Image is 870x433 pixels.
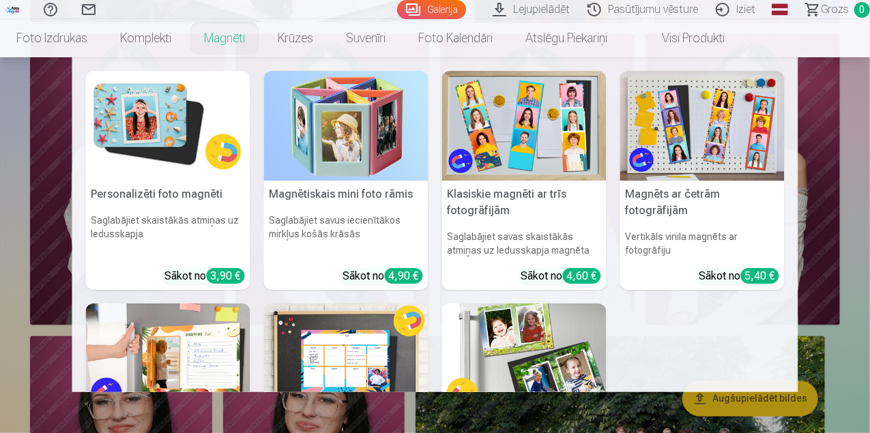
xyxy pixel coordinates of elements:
h6: Vertikāls vinila magnēts ar fotogrāfiju [620,224,785,263]
a: Foto kalendāri [402,19,509,57]
img: Magnētiskā dubultā fotogrāfija 6x9 cm [442,303,607,413]
a: Magnēti [188,19,261,57]
div: Sākot no [343,268,423,284]
div: 3,90 € [207,268,245,284]
a: Atslēgu piekariņi [509,19,624,57]
h6: Saglabājiet skaistākās atmiņas uz ledusskapja [86,208,250,263]
h5: Magnēts ar četrām fotogrāfijām [620,181,785,224]
a: Krūzes [261,19,330,57]
div: 5,40 € [741,268,779,284]
span: Grozs [821,1,849,18]
img: Magnēts ar četrām fotogrāfijām [620,71,785,181]
div: 4,90 € [385,268,423,284]
span: 0 [854,2,870,18]
img: /fa1 [5,5,20,14]
div: Sākot no [165,268,245,284]
a: Magnēts ar četrām fotogrāfijāmMagnēts ar četrām fotogrāfijāmVertikāls vinila magnēts ar fotogrāfi... [620,71,785,290]
h6: Saglabājiet savas skaistākās atmiņas uz ledusskapja magnēta [442,224,607,263]
a: Klasiskie magnēti ar trīs fotogrāfijāmKlasiskie magnēti ar trīs fotogrāfijāmSaglabājiet savas ska... [442,71,607,290]
a: Komplekti [104,19,188,57]
img: Klasiskie magnēti ar trīs fotogrāfijām [442,71,607,181]
a: Magnētiskais mini foto rāmisMagnētiskais mini foto rāmisSaglabājiet savus iecienītākos mirkļus ko... [264,71,429,290]
img: Magnētiskais iepirkumu saraksts [86,303,250,413]
div: Sākot no [699,268,779,284]
div: Sākot no [521,268,601,284]
img: Magnētiskais mini foto rāmis [264,71,429,181]
a: Personalizēti foto magnētiPersonalizēti foto magnētiSaglabājiet skaistākās atmiņas uz ledusskapja... [86,71,250,290]
img: Personalizēti foto magnēti [86,71,250,181]
div: 4,60 € [563,268,601,284]
h6: Saglabājiet savus iecienītākos mirkļus košās krāsās [264,208,429,263]
a: Visi produkti [624,19,741,57]
h5: Personalizēti foto magnēti [86,181,250,208]
a: Suvenīri [330,19,402,57]
img: Magnētiskās nedēļas piezīmes/grafiki 20x30 cm [264,303,429,413]
h5: Klasiskie magnēti ar trīs fotogrāfijām [442,181,607,224]
h5: Magnētiskais mini foto rāmis [264,181,429,208]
